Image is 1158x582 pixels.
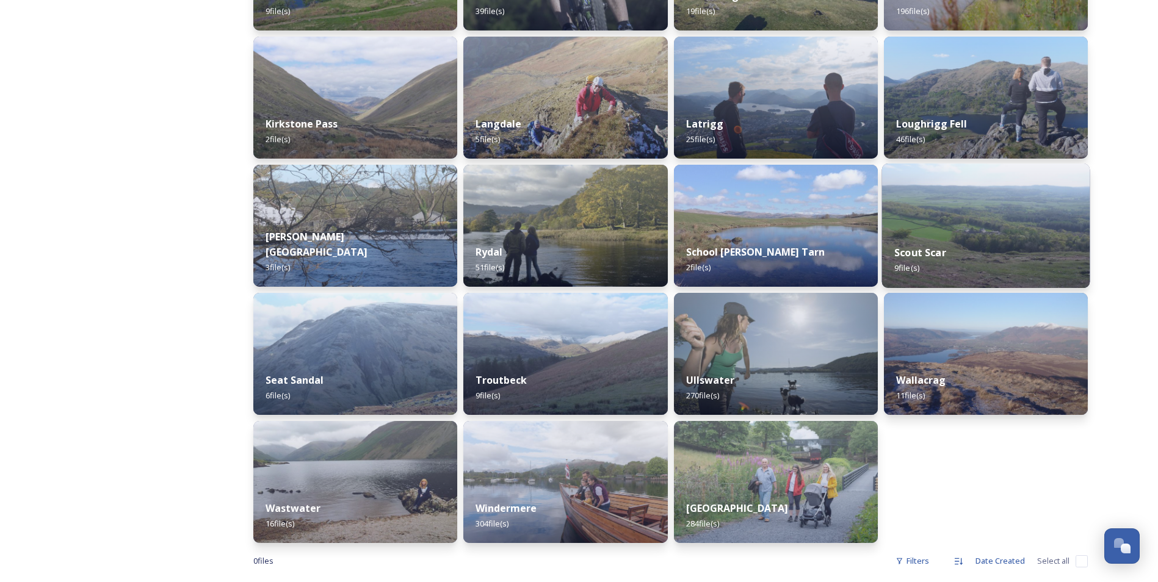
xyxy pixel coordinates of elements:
strong: Wallacrag [896,373,946,387]
strong: Kirkstone Pass [266,117,338,131]
img: P1060182.JPG [253,293,457,415]
span: 25 file(s) [686,134,715,145]
strong: [PERSON_NAME][GEOGRAPHIC_DATA] [266,230,367,259]
strong: Seat Sandal [266,373,324,387]
span: 196 file(s) [896,5,929,16]
img: image2.JPG [674,165,878,287]
img: 09%2520-%2520West%2520Ridge.JPG [463,37,667,159]
img: PM204584.jpg [674,421,878,543]
span: 11 file(s) [896,390,925,401]
span: 9 file(s) [894,262,919,273]
img: Lakes%2520Cumbria%2520Tourism1339.jpg [463,165,667,287]
span: 19 file(s) [686,5,715,16]
strong: Latrigg [686,117,723,131]
strong: [GEOGRAPHIC_DATA] [686,501,788,515]
strong: Scout Scar [894,246,946,259]
img: Windermere-family-7582.jpg [463,421,667,543]
div: Filters [889,549,935,573]
span: Select all [1037,555,1069,567]
img: Loughrigg%2520Fell%2520%2816%29.JPG [884,37,1088,159]
span: 270 file(s) [686,390,719,401]
span: 6 file(s) [266,390,290,401]
span: 39 file(s) [476,5,504,16]
img: P1060154.JPG [463,293,667,415]
span: 5 file(s) [476,134,500,145]
span: 304 file(s) [476,518,508,529]
strong: Ullswater [686,373,734,387]
strong: School [PERSON_NAME] Tarn [686,245,825,259]
span: 284 file(s) [686,518,719,529]
span: 16 file(s) [266,518,294,529]
strong: Langdale [476,117,521,131]
img: Wastwater%2520-%2520Summer%25202015%25201.jpg [253,421,457,543]
img: d2ev3283.jpg [674,293,878,415]
span: 2 file(s) [266,134,290,145]
span: 46 file(s) [896,134,925,145]
span: 2 file(s) [686,262,711,273]
img: Newby%2520Bridge%2520%282%29.JPG [253,165,457,287]
span: 9 file(s) [266,5,290,16]
span: 9 file(s) [476,390,500,401]
span: 51 file(s) [476,262,504,273]
div: Date Created [969,549,1031,573]
img: 547E1A63.JPG [884,293,1088,415]
strong: Loughrigg Fell [896,117,967,131]
img: KirkstonePass_April2018_Photo-CumbriaTourism.JPG [253,37,457,159]
img: Scouts%2520Scar%2520%287%29.JPG [881,163,1090,288]
strong: Rydal [476,245,502,259]
strong: Wastwater [266,501,320,515]
button: Open Chat [1104,528,1140,564]
strong: Windermere [476,501,537,515]
img: DSC_0078.JPG [674,37,878,159]
span: 3 file(s) [266,262,290,273]
span: 0 file s [253,555,273,567]
strong: Troutbeck [476,373,527,387]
